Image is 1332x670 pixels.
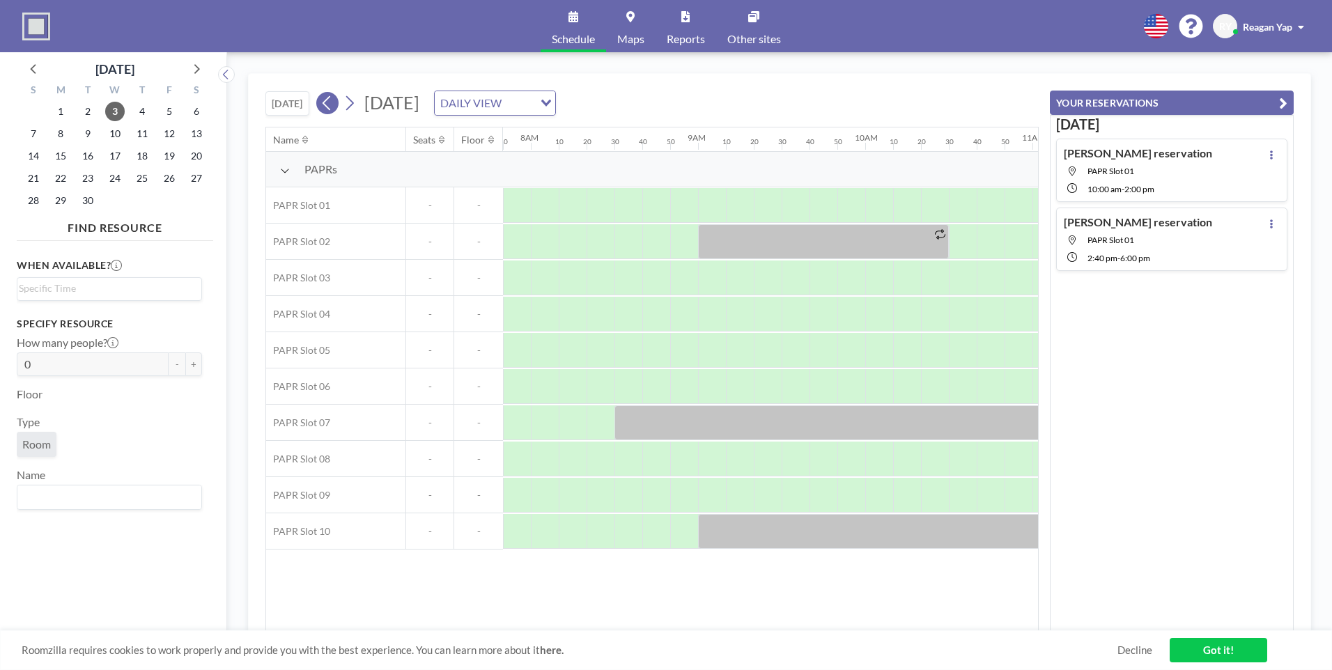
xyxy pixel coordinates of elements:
span: - [1117,253,1120,263]
span: Saturday, September 6, 2025 [187,102,206,121]
div: F [155,82,183,100]
span: - [406,199,454,212]
span: Sunday, September 21, 2025 [24,169,43,188]
h4: [PERSON_NAME] reservation [1064,215,1212,229]
div: 10 [722,137,731,146]
div: T [128,82,155,100]
span: 6:00 PM [1120,253,1150,263]
div: S [20,82,47,100]
span: - [406,489,454,501]
h3: [DATE] [1056,116,1287,133]
div: Search for option [435,91,555,115]
span: - [406,235,454,248]
label: Name [17,468,45,482]
span: Tuesday, September 16, 2025 [78,146,98,166]
div: Search for option [17,278,201,299]
span: PAPRs [304,162,337,176]
div: 50 [499,137,508,146]
span: - [454,344,503,357]
span: Thursday, September 11, 2025 [132,124,152,143]
span: PAPR Slot 04 [266,308,330,320]
div: Seats [413,134,435,146]
span: PAPR Slot 01 [1087,166,1134,176]
span: 2:00 PM [1124,184,1154,194]
div: M [47,82,75,100]
button: YOUR RESERVATIONS [1050,91,1294,115]
span: Friday, September 5, 2025 [160,102,179,121]
span: 10:00 AM [1087,184,1122,194]
div: 30 [945,137,954,146]
span: - [454,308,503,320]
a: Got it! [1170,638,1267,662]
span: Tuesday, September 9, 2025 [78,124,98,143]
span: Monday, September 22, 2025 [51,169,70,188]
button: + [185,352,202,376]
div: S [183,82,210,100]
span: Schedule [552,33,595,45]
button: [DATE] [265,91,309,116]
span: Monday, September 8, 2025 [51,124,70,143]
label: Floor [17,387,42,401]
span: Tuesday, September 2, 2025 [78,102,98,121]
span: Tuesday, September 23, 2025 [78,169,98,188]
div: 30 [778,137,787,146]
span: Friday, September 12, 2025 [160,124,179,143]
span: PAPR Slot 03 [266,272,330,284]
h4: FIND RESOURCE [17,215,213,235]
span: - [406,525,454,538]
span: Wednesday, September 24, 2025 [105,169,125,188]
div: 10AM [855,132,878,143]
span: - [454,235,503,248]
span: Sunday, September 7, 2025 [24,124,43,143]
span: Friday, September 19, 2025 [160,146,179,166]
div: 20 [750,137,759,146]
span: Saturday, September 13, 2025 [187,124,206,143]
div: 10 [890,137,898,146]
button: - [169,352,185,376]
span: Roomzilla requires cookies to work properly and provide you with the best experience. You can lea... [22,644,1117,657]
div: 10 [555,137,564,146]
span: Thursday, September 18, 2025 [132,146,152,166]
span: PAPR Slot 08 [266,453,330,465]
img: organization-logo [22,13,50,40]
h4: [PERSON_NAME] reservation [1064,146,1212,160]
a: here. [540,644,564,656]
input: Search for option [19,281,194,296]
div: 40 [806,137,814,146]
h3: Specify resource [17,318,202,330]
span: DAILY VIEW [437,94,504,112]
input: Search for option [506,94,532,112]
span: PAPR Slot 02 [266,235,330,248]
span: PAPR Slot 06 [266,380,330,393]
div: 9AM [688,132,706,143]
span: - [454,525,503,538]
div: T [75,82,102,100]
span: Thursday, September 25, 2025 [132,169,152,188]
span: Thursday, September 4, 2025 [132,102,152,121]
span: - [1122,184,1124,194]
span: PAPR Slot 01 [1087,235,1134,245]
div: 11AM [1022,132,1045,143]
span: - [406,453,454,465]
div: 30 [611,137,619,146]
span: PAPR Slot 10 [266,525,330,538]
span: Reports [667,33,705,45]
div: 40 [639,137,647,146]
label: Type [17,415,40,429]
span: Maps [617,33,644,45]
div: 40 [973,137,982,146]
span: - [454,453,503,465]
div: [DATE] [95,59,134,79]
input: Search for option [19,488,194,506]
span: - [454,416,503,429]
label: How many people? [17,336,118,350]
span: - [454,380,503,393]
span: RY [1219,20,1232,33]
a: Decline [1117,644,1152,657]
span: Reagan Yap [1243,21,1292,33]
span: Friday, September 26, 2025 [160,169,179,188]
div: Search for option [17,485,201,509]
span: - [454,272,503,284]
span: Monday, September 15, 2025 [51,146,70,166]
span: - [406,272,454,284]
